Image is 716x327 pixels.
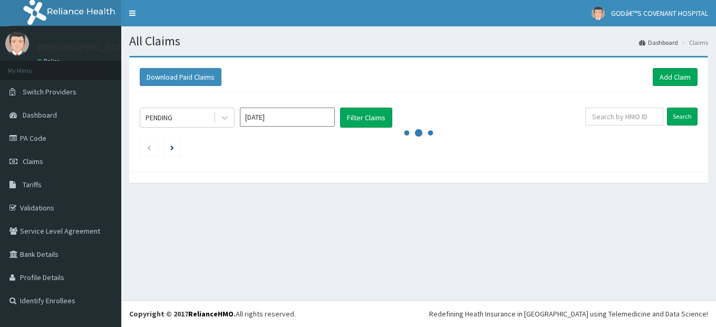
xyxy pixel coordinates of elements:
[23,87,76,97] span: Switch Providers
[429,309,708,319] div: Redefining Heath Insurance in [GEOGRAPHIC_DATA] using Telemedicine and Data Science!
[140,68,221,86] button: Download Paid Claims
[403,117,434,149] svg: audio-loading
[240,108,335,127] input: Select Month and Year
[639,38,678,47] a: Dashboard
[170,142,174,152] a: Next page
[37,57,62,65] a: Online
[653,68,698,86] a: Add Claim
[188,309,234,319] a: RelianceHMO
[146,112,172,123] div: PENDING
[5,32,29,55] img: User Image
[147,142,151,152] a: Previous page
[592,7,605,20] img: User Image
[121,300,716,327] footer: All rights reserved.
[23,157,43,166] span: Claims
[340,108,392,128] button: Filter Claims
[611,8,708,18] span: GODâ€™S COVENANT HOSPITAL
[23,180,42,189] span: Tariffs
[585,108,663,126] input: Search by HMO ID
[679,38,708,47] li: Claims
[667,108,698,126] input: Search
[129,309,236,319] strong: Copyright © 2017 .
[37,43,227,52] p: [DEMOGRAPHIC_DATA]’S [GEOGRAPHIC_DATA]
[129,34,708,48] h1: All Claims
[23,110,57,120] span: Dashboard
